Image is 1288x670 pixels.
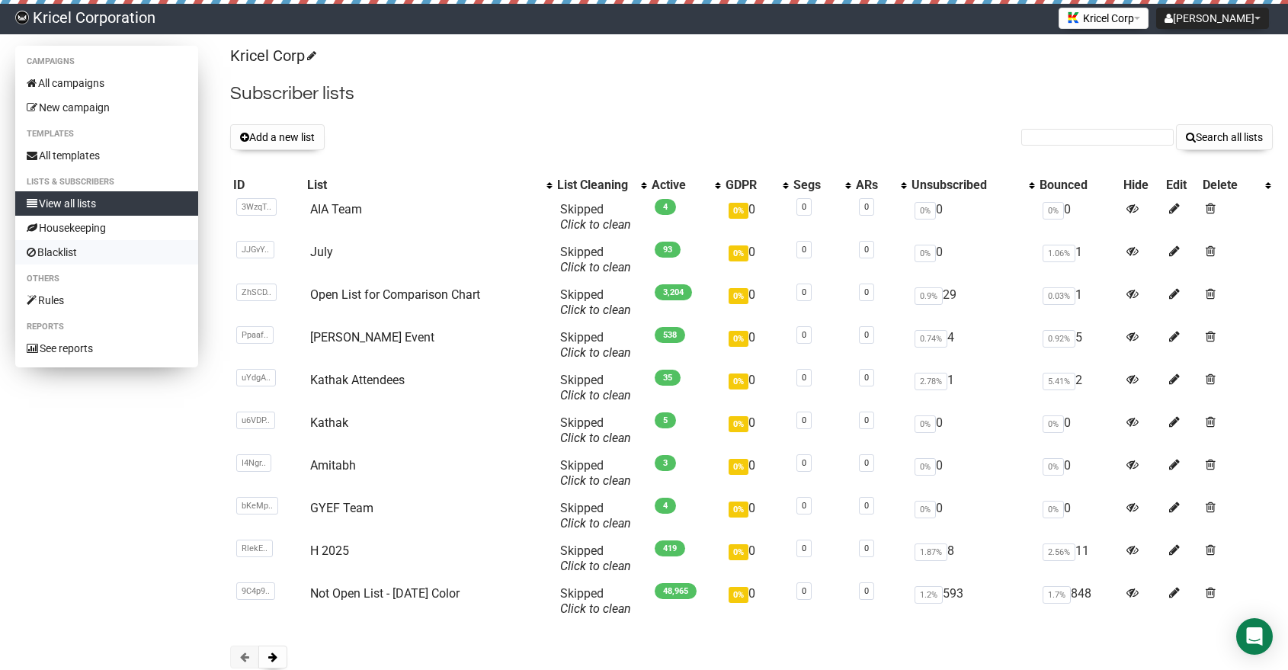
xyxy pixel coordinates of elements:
[307,178,538,193] div: List
[560,586,631,616] span: Skipped
[560,388,631,402] a: Click to clean
[1036,239,1120,281] td: 1
[729,502,748,518] span: 0%
[864,586,869,596] a: 0
[908,196,1037,239] td: 0
[15,270,198,288] li: Others
[15,53,198,71] li: Campaigns
[1059,8,1149,29] button: Kricel Corp
[15,216,198,240] a: Housekeeping
[908,281,1037,324] td: 29
[1043,373,1075,390] span: 5.41%
[310,415,348,430] a: Kathak
[560,260,631,274] a: Click to clean
[310,245,333,259] a: July
[802,287,806,297] a: 0
[915,415,936,433] span: 0%
[729,459,748,475] span: 0%
[1043,330,1075,348] span: 0.92%
[15,173,198,191] li: Lists & subscribers
[853,175,908,196] th: ARs: No sort applied, activate to apply an ascending sort
[722,580,790,623] td: 0
[802,373,806,383] a: 0
[802,458,806,468] a: 0
[790,175,853,196] th: Segs: No sort applied, activate to apply an ascending sort
[729,203,748,219] span: 0%
[864,415,869,425] a: 0
[729,373,748,389] span: 0%
[864,458,869,468] a: 0
[915,202,936,220] span: 0%
[1036,452,1120,495] td: 0
[1203,178,1258,193] div: Delete
[1043,501,1064,518] span: 0%
[655,583,697,599] span: 48,965
[908,409,1037,452] td: 0
[233,178,301,193] div: ID
[236,326,274,344] span: Ppaaf..
[15,125,198,143] li: Templates
[802,543,806,553] a: 0
[802,586,806,596] a: 0
[15,191,198,216] a: View all lists
[230,46,314,65] a: Kricel Corp
[1043,245,1075,262] span: 1.06%
[560,245,631,274] span: Skipped
[1036,580,1120,623] td: 848
[310,586,460,601] a: Not Open List - [DATE] Color
[729,288,748,304] span: 0%
[310,501,373,515] a: GYEF Team
[729,544,748,560] span: 0%
[1036,409,1120,452] td: 0
[1036,367,1120,409] td: 2
[1036,281,1120,324] td: 1
[1120,175,1163,196] th: Hide: No sort applied, sorting is disabled
[1166,178,1197,193] div: Edit
[729,331,748,347] span: 0%
[560,202,631,232] span: Skipped
[722,175,790,196] th: GDPR: No sort applied, activate to apply an ascending sort
[560,501,631,531] span: Skipped
[915,501,936,518] span: 0%
[1043,543,1075,561] span: 2.56%
[655,242,681,258] span: 93
[554,175,649,196] th: List Cleaning: No sort applied, activate to apply an ascending sort
[864,245,869,255] a: 0
[560,559,631,573] a: Click to clean
[655,498,676,514] span: 4
[236,582,275,600] span: 9C4p9..
[560,543,631,573] span: Skipped
[864,543,869,553] a: 0
[1043,202,1064,220] span: 0%
[310,458,356,473] a: Amitabh
[310,202,362,216] a: AIA Team
[1156,8,1269,29] button: [PERSON_NAME]
[722,495,790,537] td: 0
[912,178,1022,193] div: Unsubscribed
[802,330,806,340] a: 0
[1163,175,1200,196] th: Edit: No sort applied, sorting is disabled
[1036,537,1120,580] td: 11
[1236,618,1273,655] div: Open Intercom Messenger
[864,202,869,212] a: 0
[655,540,685,556] span: 419
[722,281,790,324] td: 0
[793,178,838,193] div: Segs
[802,202,806,212] a: 0
[864,373,869,383] a: 0
[729,587,748,603] span: 0%
[560,415,631,445] span: Skipped
[729,245,748,261] span: 0%
[230,80,1273,107] h2: Subscriber lists
[655,327,685,343] span: 538
[1040,178,1117,193] div: Bounced
[15,288,198,313] a: Rules
[908,580,1037,623] td: 593
[560,516,631,531] a: Click to clean
[1036,196,1120,239] td: 0
[655,370,681,386] span: 35
[915,458,936,476] span: 0%
[1036,324,1120,367] td: 5
[908,324,1037,367] td: 4
[560,303,631,317] a: Click to clean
